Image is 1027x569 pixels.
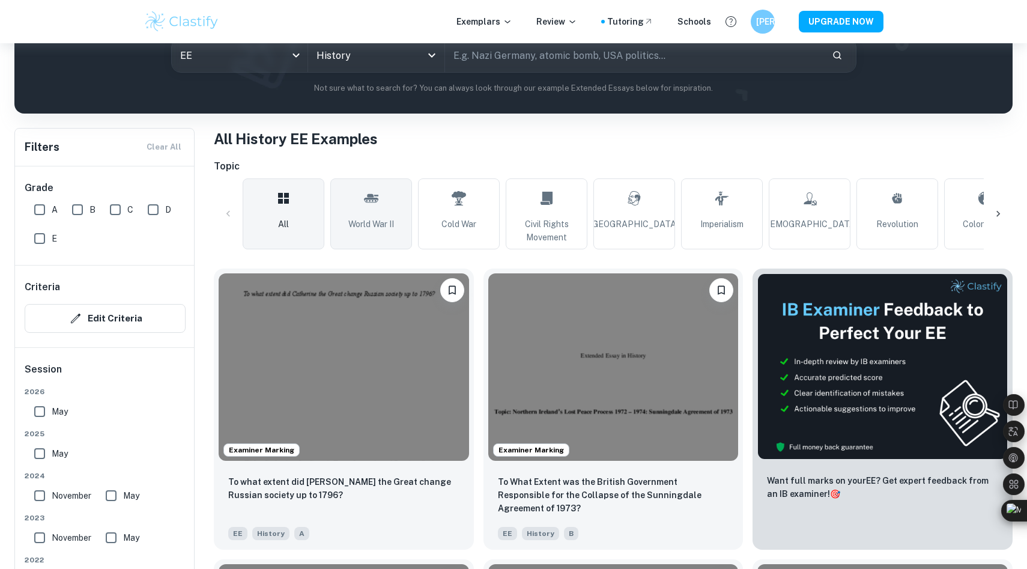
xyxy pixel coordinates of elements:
[214,159,1013,174] h6: Topic
[590,218,679,231] span: [GEOGRAPHIC_DATA]
[348,218,394,231] span: World War II
[25,362,186,386] h6: Session
[52,232,57,245] span: E
[252,527,289,540] span: History
[827,45,847,65] button: Search
[488,273,739,461] img: History EE example thumbnail: To What Extent was the British Governmen
[52,489,91,502] span: November
[294,527,309,540] span: A
[172,38,308,72] div: EE
[536,15,577,28] p: Review
[52,531,91,544] span: November
[756,15,770,28] h6: [PERSON_NAME]
[456,15,512,28] p: Exemplars
[522,527,559,540] span: History
[25,304,186,333] button: Edit Criteria
[483,269,744,550] a: Examiner MarkingBookmarkTo What Extent was the British Government Responsible for the Collapse of...
[228,475,459,502] p: To what extent did Catherine the Great change Russian society up to 1796?
[278,218,289,231] span: All
[144,10,220,34] img: Clastify logo
[709,278,733,302] button: Bookmark
[607,15,653,28] a: Tutoring
[25,181,186,195] h6: Grade
[219,273,469,461] img: History EE example thumbnail: To what extent did Catherine the Great c
[423,47,440,64] button: Open
[123,489,139,502] span: May
[677,15,711,28] a: Schools
[25,513,186,523] span: 2023
[52,405,68,418] span: May
[830,489,840,499] span: 🎯
[511,218,582,244] span: Civil Rights Movement
[89,203,95,216] span: B
[25,470,186,481] span: 2024
[767,474,998,501] p: Want full marks on your EE ? Get expert feedback from an IB examiner!
[165,203,171,216] span: D
[757,273,1008,460] img: Thumbnail
[224,445,299,455] span: Examiner Marking
[753,269,1013,550] a: ThumbnailWant full marks on yourEE? Get expert feedback from an IB examiner!
[25,280,60,294] h6: Criteria
[25,139,59,156] h6: Filters
[799,11,883,32] button: UPGRADE NOW
[876,218,918,231] span: Revolution
[498,527,517,540] span: EE
[721,11,741,32] button: Help and Feedback
[700,218,744,231] span: Imperialism
[52,203,58,216] span: A
[214,269,474,550] a: Examiner MarkingBookmarkTo what extent did Catherine the Great change Russian society up to 1796?...
[25,386,186,397] span: 2026
[25,555,186,565] span: 2022
[127,203,133,216] span: C
[52,447,68,460] span: May
[963,218,1007,231] span: Colonialism
[440,278,464,302] button: Bookmark
[441,218,476,231] span: Cold War
[445,38,822,72] input: E.g. Nazi Germany, atomic bomb, USA politics...
[762,218,858,231] span: [DEMOGRAPHIC_DATA]
[751,10,775,34] button: [PERSON_NAME]
[494,445,569,455] span: Examiner Marking
[564,527,578,540] span: B
[214,128,1013,150] h1: All History EE Examples
[498,475,729,515] p: To What Extent was the British Government Responsible for the Collapse of the Sunningdale Agreeme...
[123,531,139,544] span: May
[228,527,247,540] span: EE
[25,428,186,439] span: 2025
[24,82,1003,94] p: Not sure what to search for? You can always look through our example Extended Essays below for in...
